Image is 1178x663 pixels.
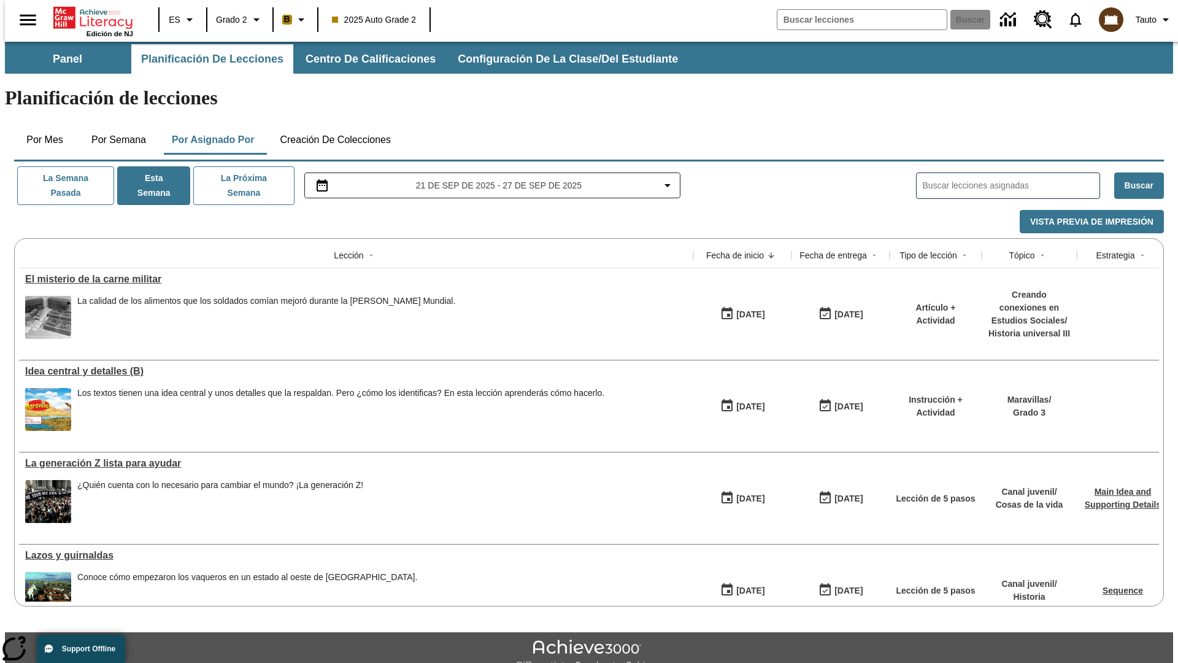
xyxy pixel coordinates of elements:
img: portada de Maravillas de tercer grado: una mariposa vuela sobre un campo y un río, con montañas a... [25,388,71,431]
button: Escoja un nuevo avatar [1091,4,1131,36]
p: Canal juvenil / [996,486,1063,498]
div: Conoce cómo empezaron los vaqueros en un estado al oeste de Estados Unidos. [77,572,417,615]
p: Canal juvenil / [1001,578,1057,591]
div: [DATE] [736,583,764,599]
img: Fotografía en blanco y negro que muestra cajas de raciones de comida militares con la etiqueta U.... [25,296,71,339]
span: Planificación de lecciones [141,52,283,66]
span: Grado 2 [216,14,247,26]
span: 2025 Auto Grade 2 [332,14,417,26]
button: Support Offline [37,635,125,663]
button: Esta semana [117,166,190,205]
div: Subbarra de navegación [5,44,689,74]
button: 09/21/25: Primer día en que estuvo disponible la lección [716,579,769,602]
button: Por mes [14,125,75,155]
img: Un grupo de manifestantes protestan frente al Museo Americano de Historia Natural en la ciudad de... [25,480,71,523]
button: Sort [957,248,972,263]
button: Centro de calificaciones [296,44,445,74]
div: [DATE] [834,491,863,506]
span: Support Offline [62,645,115,653]
a: Notificaciones [1060,4,1091,36]
div: Estrategia [1096,249,1134,262]
button: Seleccione el intervalo de fechas opción del menú [310,178,676,193]
a: Portada [53,6,133,30]
button: La próxima semana [193,166,294,205]
p: La calidad de los alimentos que los soldados comían mejoró durante la [PERSON_NAME] Mundial. [77,296,455,306]
span: 21 de sep de 2025 - 27 de sep de 2025 [416,179,582,192]
button: 09/21/25: Último día en que podrá accederse la lección [814,395,867,418]
button: Sort [867,248,882,263]
p: Lección de 5 pasos [896,492,975,505]
div: [DATE] [834,583,863,599]
button: Boost El color de la clase es anaranjado claro. Cambiar el color de la clase. [277,9,314,31]
a: El misterio de la carne militar , Lecciones [25,274,687,285]
div: Idea central y detalles (B) [25,366,687,377]
button: Buscar [1114,173,1164,199]
div: Portada [53,4,133,37]
p: Cosas de la vida [996,498,1063,511]
div: Los textos tienen una idea central y unos detalles que la respaldan. Pero ¿cómo los identificas? ... [77,388,604,398]
button: Grado: Grado 2, Elige un grado [211,9,269,31]
img: avatar image [1099,7,1123,32]
span: Centro de calificaciones [306,52,436,66]
a: La generación Z lista para ayudar , Lecciones [25,458,687,469]
div: Fecha de entrega [799,249,867,262]
div: Los textos tienen una idea central y unos detalles que la respaldan. Pero ¿cómo los identificas? ... [77,388,604,431]
p: Maravillas / [1007,394,1052,406]
button: Perfil/Configuración [1131,9,1178,31]
button: Sort [364,248,379,263]
button: Abrir el menú lateral [10,2,46,38]
button: Sort [1135,248,1150,263]
div: Conoce cómo empezaron los vaqueros en un estado al oeste de [GEOGRAPHIC_DATA]. [77,572,417,583]
a: Main Idea and Supporting Details [1085,487,1161,510]
input: Buscar lecciones asignadas [923,177,1099,195]
div: [DATE] [736,491,764,506]
p: Grado 3 [1007,406,1052,419]
a: Centro de información [993,3,1026,37]
button: 09/21/25: Primer día en que estuvo disponible la lección [716,303,769,326]
div: Tipo de lección [899,249,957,262]
button: 09/21/25: Último día en que podrá accederse la lección [814,303,867,326]
button: Configuración de la clase/del estudiante [448,44,688,74]
button: 09/21/25: Primer día en que estuvo disponible la lección [716,487,769,510]
a: Centro de recursos, Se abrirá en una pestaña nueva. [1026,3,1060,36]
div: La calidad de los alimentos que los soldados comían mejoró durante la Segunda Guerra Mundial. [77,296,455,339]
span: Configuración de la clase/del estudiante [458,52,678,66]
svg: Collapse Date Range Filter [660,178,675,193]
div: Fecha de inicio [706,249,764,262]
div: Tópico [1009,249,1034,262]
div: [DATE] [834,399,863,414]
div: [DATE] [736,399,764,414]
p: Historia [1001,591,1057,603]
img: paniolos hawaianos (vaqueros) arreando ganado [25,572,71,615]
div: Lazos y guirnaldas [25,550,687,561]
button: Vista previa de impresión [1020,210,1164,234]
span: Panel [53,52,82,66]
div: El misterio de la carne militar [25,274,687,285]
a: Lazos y guirnaldas, Lecciones [25,550,687,561]
div: Lección [334,249,363,262]
p: Historia universal III [988,327,1071,340]
div: [DATE] [834,307,863,322]
button: Creación de colecciones [270,125,401,155]
div: ¿Quién cuenta con lo necesario para cambiar el mundo? ¡La generación Z! [77,480,363,490]
button: 09/21/25: Último día en que podrá accederse la lección [814,579,867,602]
button: Sort [1035,248,1050,263]
a: Idea central y detalles (B), Lecciones [25,366,687,377]
p: Lección de 5 pasos [896,584,975,597]
button: Por asignado por [162,125,264,155]
span: Edición de NJ [87,30,133,37]
span: B [284,12,290,27]
button: Lenguaje: ES, Selecciona un idioma [163,9,202,31]
p: Instrucción + Actividad [896,394,976,419]
button: 09/21/25: Último día en que podrá accederse la lección [814,487,867,510]
div: [DATE] [736,307,764,322]
p: Creando conexiones en Estudios Sociales / [988,289,1071,327]
span: Tauto [1136,14,1157,26]
button: 09/21/25: Primer día en que estuvo disponible la lección [716,395,769,418]
div: Subbarra de navegación [5,42,1173,74]
span: ES [169,14,180,26]
input: Buscar campo [777,10,947,29]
